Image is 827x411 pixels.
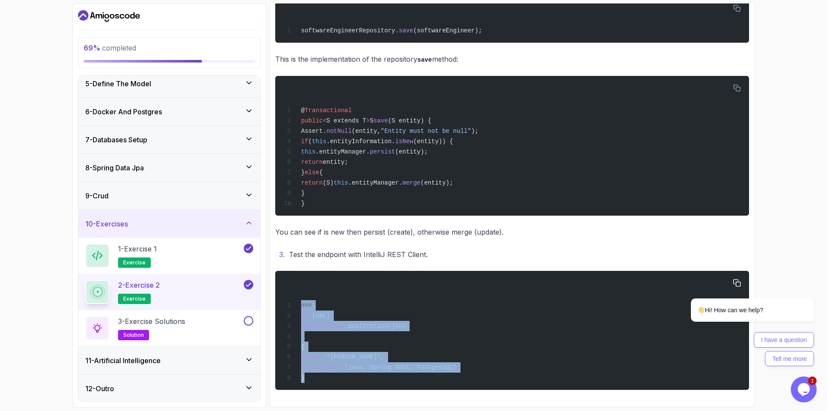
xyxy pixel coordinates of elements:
span: persist [370,148,395,155]
button: 12-Outro [78,375,260,402]
h3: 7 - Databases Setup [85,135,147,145]
span: { [319,169,323,176]
span: (entity)) { [413,138,453,145]
h3: 8 - Spring Data Jpa [85,163,144,173]
span: save [399,27,413,34]
button: 3-Exercise Solutionssolution [85,316,253,340]
span: } [301,190,305,197]
span: ); [471,128,479,135]
span: { [301,343,305,350]
button: 1-Exercise 1exercise [85,244,253,268]
span: solution [123,332,144,339]
iframe: chat widget [663,220,818,372]
span: (entity); [420,179,453,186]
span: (softwareEngineer); [413,27,482,34]
span: : [323,354,326,361]
h3: 11 - Artificial Intelligence [85,355,161,366]
span: S [370,117,373,124]
span: exercise [123,259,146,266]
span: save [373,117,388,124]
p: 3 - Exercise Solutions [118,316,185,326]
span: else [305,169,319,176]
span: > [366,117,370,124]
span: < [323,117,326,124]
span: (entity); [395,148,428,155]
span: 69 % [84,44,100,52]
button: 7-Databases Setup [78,126,260,154]
span: return [301,179,323,186]
span: exercise [123,295,146,302]
button: 10-Exercises [78,210,260,238]
span: if [301,138,308,145]
button: 6-Docker And Postgres [78,98,260,125]
p: This is the implementation of the repository method: [275,53,749,66]
span: ( [308,138,312,145]
code: save [417,56,432,63]
span: "techStack" [301,364,341,371]
span: "[PERSON_NAME]", [326,354,384,361]
span: PUT [301,312,312,319]
span: this [334,179,348,186]
span: return [301,159,323,166]
span: .entityManager. [348,179,402,186]
span: ### [301,302,312,309]
span: .entityManager. [316,148,370,155]
span: application/json [348,323,406,329]
span: : [341,364,344,371]
iframe: chat widget [791,376,818,402]
h3: 5 - Define The Model [85,78,151,89]
span: @ [301,107,305,114]
span: merge [402,179,420,186]
span: softwareEngineerRepository. [301,27,399,34]
span: S extends T [326,117,366,124]
span: "Entity must not be null" [381,128,471,135]
span: (S entity) { [388,117,432,124]
span: "Java, Spring Boot, PostgreSQL" [345,364,457,371]
p: You can see if is new then persist (create), otherwise merge (update). [275,226,749,238]
span: this [312,138,326,145]
button: 8-Spring Data Jpa [78,154,260,182]
button: 9-Crud [78,182,260,210]
button: 2-Exercise 2exercise [85,280,253,304]
span: } [301,200,305,207]
h3: 10 - Exercises [85,219,128,229]
span: public [301,117,323,124]
span: Assert. [301,128,326,135]
span: notNull [326,128,352,135]
button: 11-Artificial Intelligence [78,347,260,374]
a: Dashboard [78,9,140,23]
span: completed [84,44,136,52]
button: 5-Define The Model [78,70,260,97]
span: (S) [323,179,333,186]
span: isNew [395,138,413,145]
h3: 6 - Docker And Postgres [85,107,162,117]
p: 2 - Exercise 2 [118,280,160,290]
span: "name" [301,354,323,361]
h3: 12 - Outro [85,383,114,394]
span: } [301,374,305,381]
span: } [301,169,305,176]
span: (entity, [352,128,381,135]
h3: 9 - Crud [85,191,109,201]
span: Content-Type: [301,323,348,329]
p: 1 - Exercise 1 [118,244,157,254]
li: Test the endpoint with IntelliJ REST Client. [286,248,749,260]
span: this [301,148,316,155]
span: .entityInformation. [326,138,395,145]
span: Transactional [305,107,351,114]
span: [URL] [312,312,330,319]
span: entity; [323,159,348,166]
